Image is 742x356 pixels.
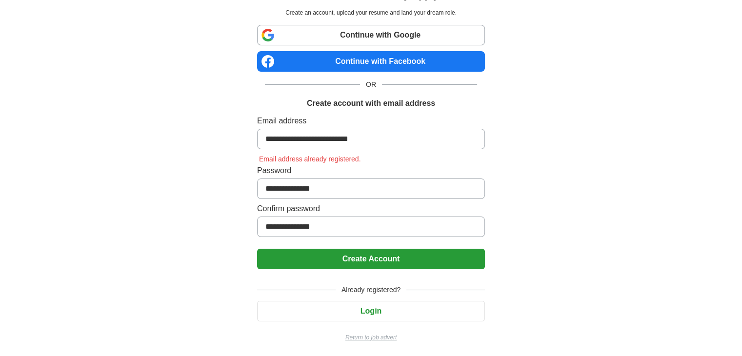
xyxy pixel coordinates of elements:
span: OR [360,79,382,90]
p: Create an account, upload your resume and land your dream role. [259,8,483,17]
label: Password [257,165,485,177]
label: Email address [257,115,485,127]
a: Continue with Google [257,25,485,45]
h1: Create account with email address [307,98,435,109]
span: Already registered? [336,285,406,295]
a: Return to job advert [257,333,485,342]
label: Confirm password [257,203,485,215]
a: Continue with Facebook [257,51,485,72]
button: Create Account [257,249,485,269]
a: Login [257,307,485,315]
span: Email address already registered. [257,155,363,163]
button: Login [257,301,485,321]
